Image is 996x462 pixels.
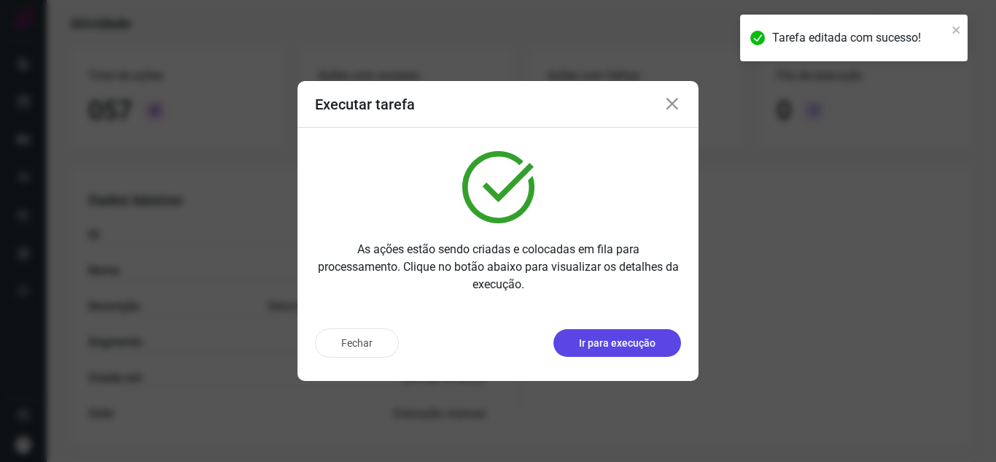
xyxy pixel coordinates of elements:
img: verified.svg [462,151,534,223]
p: As ações estão sendo criadas e colocadas em fila para processamento. Clique no botão abaixo para ... [315,241,681,293]
button: Fechar [315,328,399,358]
button: Ir para execução [553,329,681,357]
p: Ir para execução [579,336,655,351]
h3: Executar tarefa [315,96,415,113]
